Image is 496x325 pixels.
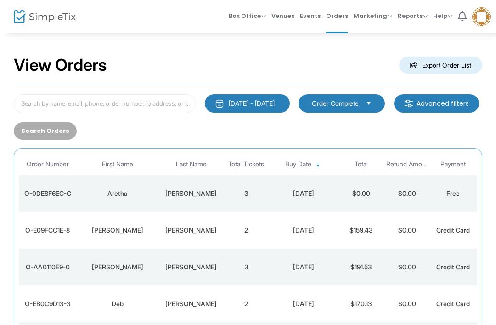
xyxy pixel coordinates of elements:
span: Free [446,189,460,197]
span: Order Number [27,160,69,168]
div: 8/24/2025 [271,189,336,198]
div: Aretha [79,189,157,198]
span: Help [433,11,452,20]
img: monthly [215,99,224,108]
span: Buy Date [285,160,311,168]
img: filter [404,99,413,108]
div: Rob [79,226,157,235]
span: Marketing [354,11,392,20]
td: $0.00 [384,212,430,249]
div: Lori [79,262,157,272]
span: Payment [440,160,466,168]
input: Search by name, email, phone, order number, ip address, or last 4 digits of card [14,94,196,113]
div: Cannon [161,189,221,198]
span: Box Office [229,11,266,20]
th: Total Tickets [223,154,269,175]
div: Barrett [161,299,221,308]
div: Deb [79,299,157,308]
td: 3 [223,175,269,212]
span: First Name [102,160,133,168]
th: Refund Amount [384,154,430,175]
div: 8/23/2025 [271,299,336,308]
td: 2 [223,285,269,322]
td: $159.43 [338,212,384,249]
span: Orders [326,4,348,28]
span: Credit Card [436,300,470,308]
td: 2 [223,212,269,249]
div: O-EB0C9D13-3 [21,299,74,308]
h2: View Orders [14,55,107,75]
span: Credit Card [436,263,470,271]
span: Sortable [315,161,322,168]
td: $170.13 [338,285,384,322]
td: 3 [223,249,269,285]
div: O-AA0110E9-0 [21,262,74,272]
span: Venues [271,4,294,28]
button: [DATE] - [DATE] [205,94,290,113]
m-button: Advanced filters [394,94,479,113]
span: Reports [398,11,428,20]
span: Events [300,4,321,28]
div: O-0DE8F6EC-C [21,189,74,198]
td: $0.00 [384,249,430,285]
span: Last Name [176,160,207,168]
m-button: Export Order List [399,57,482,74]
div: 8/23/2025 [271,262,336,272]
td: $0.00 [384,285,430,322]
div: [DATE] - [DATE] [229,99,275,108]
button: Select [362,98,375,108]
td: $0.00 [384,175,430,212]
span: Credit Card [436,226,470,234]
td: $191.53 [338,249,384,285]
td: $0.00 [338,175,384,212]
div: 8/23/2025 [271,226,336,235]
div: klug [161,226,221,235]
th: Total [338,154,384,175]
span: Order Complete [312,99,359,108]
div: O-E09FCC1E-8 [21,226,74,235]
div: Gibson [161,262,221,272]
